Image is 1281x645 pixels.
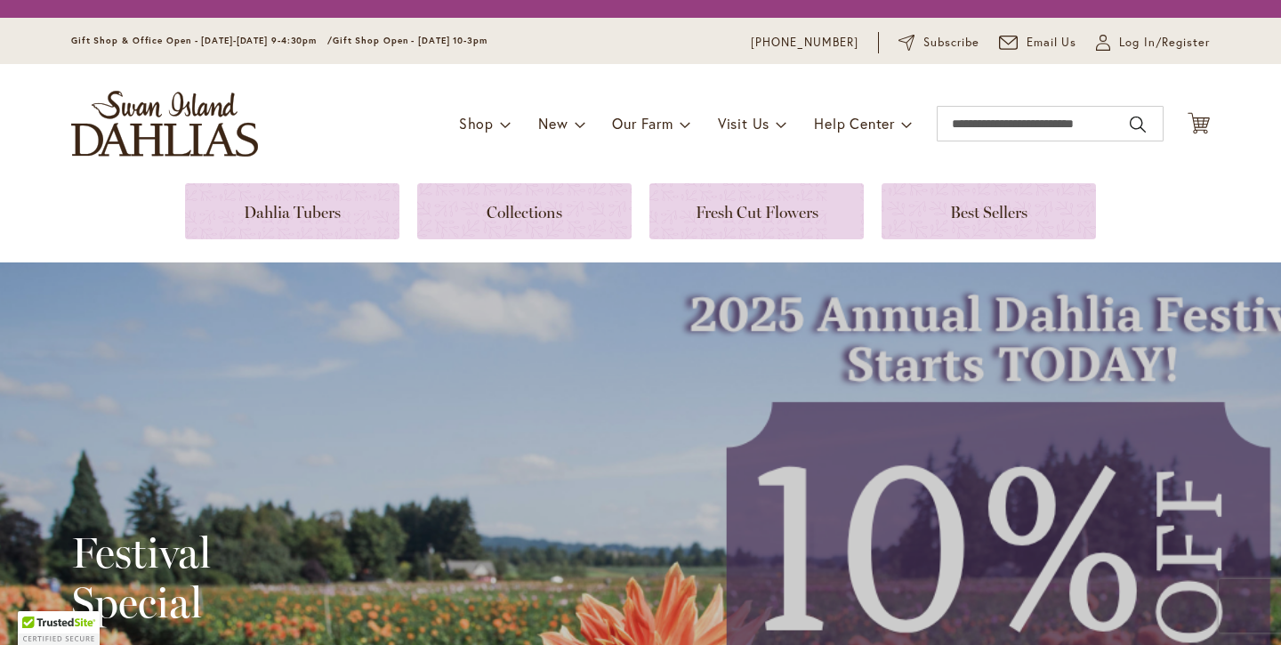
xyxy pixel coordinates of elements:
span: Shop [459,114,494,133]
span: Email Us [1027,34,1077,52]
span: Our Farm [612,114,673,133]
a: Email Us [999,34,1077,52]
span: Visit Us [718,114,769,133]
h2: Festival Special [71,528,533,627]
a: Subscribe [898,34,979,52]
button: Search [1130,110,1146,139]
a: Log In/Register [1096,34,1210,52]
span: Log In/Register [1119,34,1210,52]
a: [PHONE_NUMBER] [751,34,858,52]
span: Gift Shop & Office Open - [DATE]-[DATE] 9-4:30pm / [71,35,333,46]
a: store logo [71,91,258,157]
span: Gift Shop Open - [DATE] 10-3pm [333,35,487,46]
span: New [538,114,568,133]
span: Subscribe [923,34,979,52]
span: Help Center [814,114,895,133]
